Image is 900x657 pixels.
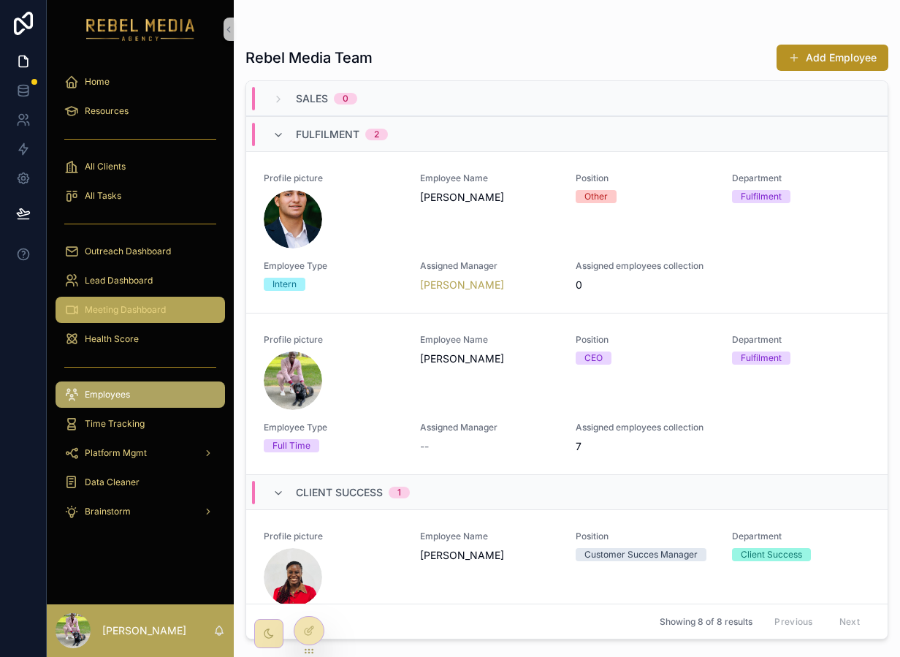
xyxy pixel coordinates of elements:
[85,105,129,117] span: Resources
[420,172,559,184] span: Employee Name
[741,352,782,365] div: Fulfilment
[56,69,225,95] a: Home
[343,93,348,105] div: 0
[56,440,225,466] a: Platform Mgmt
[272,439,310,452] div: Full Time
[420,531,559,542] span: Employee Name
[264,422,403,433] span: Employee Type
[741,548,802,561] div: Client Success
[741,190,782,203] div: Fulfilment
[85,304,166,316] span: Meeting Dashboard
[245,48,373,68] h1: Rebel Media Team
[85,418,145,430] span: Time Tracking
[85,389,130,400] span: Employees
[732,334,871,346] span: Department
[584,548,698,561] div: Customer Succes Manager
[576,334,714,346] span: Position
[85,275,153,286] span: Lead Dashboard
[777,45,888,71] button: Add Employee
[576,531,714,542] span: Position
[102,623,186,638] p: [PERSON_NAME]
[56,267,225,294] a: Lead Dashboard
[56,411,225,437] a: Time Tracking
[85,333,139,345] span: Health Score
[420,190,559,205] span: [PERSON_NAME]
[56,381,225,408] a: Employees
[296,91,328,106] span: Sales
[732,531,871,542] span: Department
[56,238,225,265] a: Outreach Dashboard
[246,151,888,313] a: Profile pictureEmployee Name[PERSON_NAME]PositionOtherDepartmentFulfilmentEmployee TypeInternAssi...
[296,485,383,500] span: Client Success
[420,260,559,272] span: Assigned Manager
[85,447,147,459] span: Platform Mgmt
[576,422,714,433] span: Assigned employees collection
[576,260,714,272] span: Assigned employees collection
[264,334,403,346] span: Profile picture
[85,76,110,88] span: Home
[56,183,225,209] a: All Tasks
[584,190,608,203] div: Other
[85,190,121,202] span: All Tasks
[85,476,140,488] span: Data Cleaner
[374,129,379,140] div: 2
[296,127,359,142] span: Fulfilment
[660,616,752,628] span: Showing 8 of 8 results
[420,422,559,433] span: Assigned Manager
[264,260,403,272] span: Employee Type
[56,498,225,525] a: Brainstorm
[420,278,504,292] a: [PERSON_NAME]
[56,469,225,495] a: Data Cleaner
[420,334,559,346] span: Employee Name
[576,172,714,184] span: Position
[56,153,225,180] a: All Clients
[264,531,403,542] span: Profile picture
[420,439,429,454] span: --
[56,326,225,352] a: Health Score
[56,98,225,124] a: Resources
[85,161,126,172] span: All Clients
[47,58,234,544] div: scrollable content
[397,487,401,498] div: 1
[584,352,603,365] div: CEO
[420,352,559,366] span: [PERSON_NAME]
[272,278,297,291] div: Intern
[732,172,871,184] span: Department
[576,439,581,454] span: 7
[56,297,225,323] a: Meeting Dashboard
[246,313,888,474] a: Profile pictureEmployee Name[PERSON_NAME]PositionCEODepartmentFulfilmentEmployee TypeFull TimeAss...
[85,506,131,517] span: Brainstorm
[86,18,195,41] img: App logo
[420,548,559,563] span: [PERSON_NAME]
[576,278,582,292] span: 0
[85,246,171,257] span: Outreach Dashboard
[264,172,403,184] span: Profile picture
